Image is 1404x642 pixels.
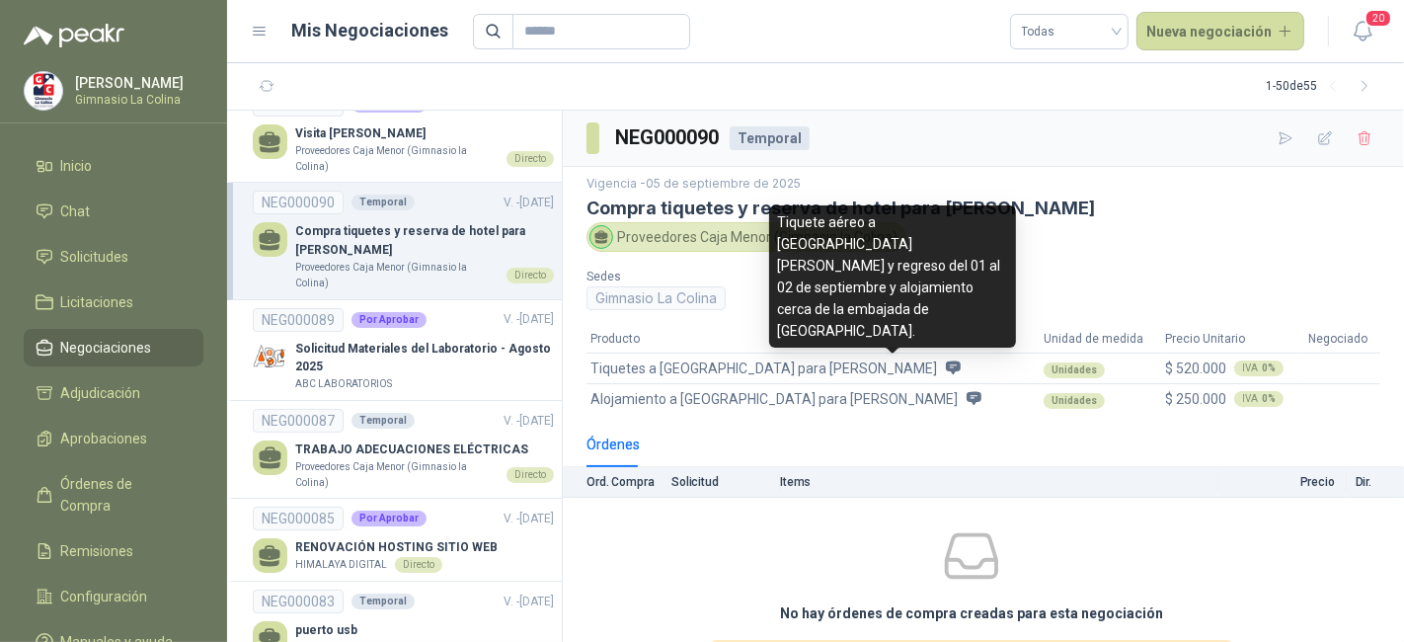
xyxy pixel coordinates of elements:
div: Temporal [351,594,415,609]
a: Negociaciones [24,329,203,366]
span: Configuración [61,586,148,607]
p: HIMALAYA DIGITAL [295,557,387,573]
span: V. - [DATE] [504,414,554,428]
div: Temporal [351,413,415,429]
h3: NEG000090 [615,122,722,153]
p: Solicitud Materiales del Laboratorio - Agosto 2025 [295,340,554,377]
a: Inicio [24,147,203,185]
span: Remisiones [61,540,134,562]
p: TRABAJO ADECUACIONES ELÉCTRICAS [295,441,554,459]
span: $ 250.000 [1165,388,1226,410]
div: Por Aprobar [351,312,427,328]
div: Directo [507,268,554,283]
span: Licitaciones [61,291,134,313]
a: NEG000089Por AprobarV. -[DATE] Company LogoSolicitud Materiales del Laboratorio - Agosto 2025ABC ... [253,308,554,392]
span: Todas [1022,17,1117,46]
img: Company Logo [253,340,287,374]
span: $ 520.000 [1165,358,1226,379]
th: Items [780,467,1218,498]
div: Directo [507,467,554,483]
div: NEG000085 [253,507,344,530]
h3: No hay órdenes de compra creadas para esta negociación [780,602,1163,624]
p: Sedes [586,268,975,286]
div: Unidades [1044,362,1105,378]
span: Aprobaciones [61,428,148,449]
span: Inicio [61,155,93,177]
th: Negociado [1304,326,1380,353]
div: Temporal [351,195,415,210]
div: 1 - 50 de 55 [1266,71,1380,103]
div: NEG000083 [253,590,344,613]
a: Adjudicación [24,374,203,412]
span: V. - [DATE] [504,98,554,112]
div: NEG000089 [253,308,344,332]
th: Dir. [1347,467,1404,498]
div: Gimnasio La Colina [586,286,726,310]
span: Solicitudes [61,246,129,268]
p: Gimnasio La Colina [75,94,198,106]
a: NEG000090TemporalV. -[DATE] Compra tiquetes y reserva de hotel para [PERSON_NAME]Proveedores Caja... [253,191,554,290]
th: Solicitud [671,467,780,498]
div: Órdenes [586,434,640,455]
div: Temporal [730,126,810,150]
th: Precio [1218,467,1347,498]
span: 20 [1365,9,1392,28]
div: IVA [1234,361,1284,376]
h1: Mis Negociaciones [292,17,449,44]
p: Vigencia - 05 de septiembre de 2025 [586,175,1380,194]
span: V. - [DATE] [504,595,554,608]
a: NEG000091Por AprobarV. -[DATE] Visita [PERSON_NAME]Proveedores Caja Menor (Gimnasio la Colina)Dir... [253,93,554,174]
span: Adjudicación [61,382,141,404]
p: Proveedores Caja Menor (Gimnasio la Colina) [295,143,499,174]
div: Proveedores Caja Menor (Gimnasio la Colina) [586,222,906,252]
div: Unidades [1044,393,1105,409]
p: Proveedores Caja Menor (Gimnasio la Colina) [295,260,499,290]
a: Licitaciones [24,283,203,321]
h3: Compra tiquetes y reserva de hotel para [PERSON_NAME] [586,198,1380,218]
button: Nueva negociación [1136,12,1305,51]
span: Órdenes de Compra [61,473,185,517]
a: Configuración [24,578,203,615]
th: Ord. Compra [563,467,671,498]
a: NEG000085Por AprobarV. -[DATE] RENOVACIÓN HOSTING SITIO WEBHIMALAYA DIGITALDirecto [253,507,554,573]
div: Por Aprobar [351,511,427,526]
th: Precio Unitario [1161,326,1304,353]
th: Producto [586,326,1040,353]
p: Proveedores Caja Menor (Gimnasio la Colina) [295,459,499,490]
span: Negociaciones [61,337,152,359]
p: puerto usb [295,621,554,640]
span: V. - [DATE] [504,196,554,209]
div: Tiquete aéreo a [GEOGRAPHIC_DATA] [PERSON_NAME] y regreso del 01 al 02 de septiembre y alojamient... [769,205,1016,348]
div: Directo [507,151,554,167]
p: Visita [PERSON_NAME] [295,124,554,143]
span: Chat [61,201,91,222]
div: NEG000087 [253,409,344,433]
a: Remisiones [24,532,203,570]
b: 0 % [1262,363,1276,373]
b: 0 % [1262,394,1276,404]
button: 20 [1345,14,1380,49]
a: Órdenes de Compra [24,465,203,524]
div: NEG000090 [253,191,344,214]
a: Aprobaciones [24,420,203,457]
img: Logo peakr [24,24,124,47]
span: V. - [DATE] [504,512,554,525]
p: ABC LABORATORIOS [295,376,392,392]
p: [PERSON_NAME] [75,76,198,90]
p: RENOVACIÓN HOSTING SITIO WEB [295,538,498,557]
span: Tiquetes a [GEOGRAPHIC_DATA] para [PERSON_NAME] [590,358,937,379]
a: Solicitudes [24,238,203,276]
span: Alojamiento a [GEOGRAPHIC_DATA] para [PERSON_NAME] [590,388,958,410]
p: Compra tiquetes y reserva de hotel para [PERSON_NAME] [295,222,554,260]
div: IVA [1234,391,1284,407]
a: NEG000087TemporalV. -[DATE] TRABAJO ADECUACIONES ELÉCTRICASProveedores Caja Menor (Gimnasio la Co... [253,409,554,490]
img: Company Logo [25,72,62,110]
div: Directo [395,557,442,573]
span: V. - [DATE] [504,312,554,326]
th: Unidad de medida [1040,326,1161,353]
a: Chat [24,193,203,230]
